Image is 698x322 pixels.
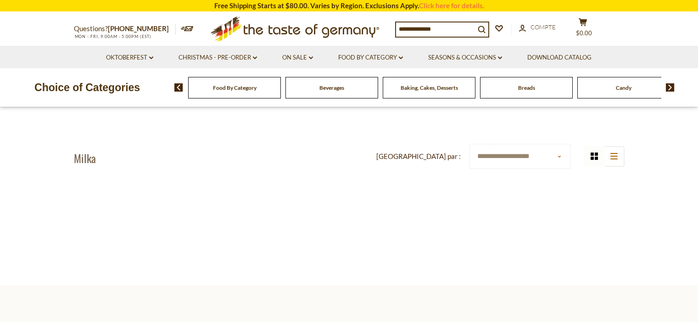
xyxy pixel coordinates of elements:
a: Compte [519,22,556,33]
label: [GEOGRAPHIC_DATA] par : [376,151,461,162]
a: Breads [518,84,535,91]
a: Food By Category [213,84,257,91]
span: Compte [530,23,556,31]
a: Oktoberfest [106,53,153,63]
a: Seasons & Occasions [428,53,502,63]
img: next arrow [666,83,675,92]
a: Download Catalog [527,53,592,63]
a: On Sale [282,53,313,63]
a: Christmas - PRE-ORDER [179,53,257,63]
a: Candy [616,84,631,91]
a: Click here for details. [419,1,484,10]
a: Food By Category [338,53,403,63]
a: Baking, Cakes, Desserts [401,84,458,91]
p: Questions? [74,23,176,35]
a: [PHONE_NUMBER] [108,24,169,33]
span: MON - FRI, 9:00AM - 5:00PM (EST) [74,34,152,39]
a: Beverages [319,84,344,91]
span: $0.00 [576,29,592,37]
img: previous arrow [174,83,183,92]
button: $0.00 [570,18,597,41]
h1: Milka [74,151,96,165]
